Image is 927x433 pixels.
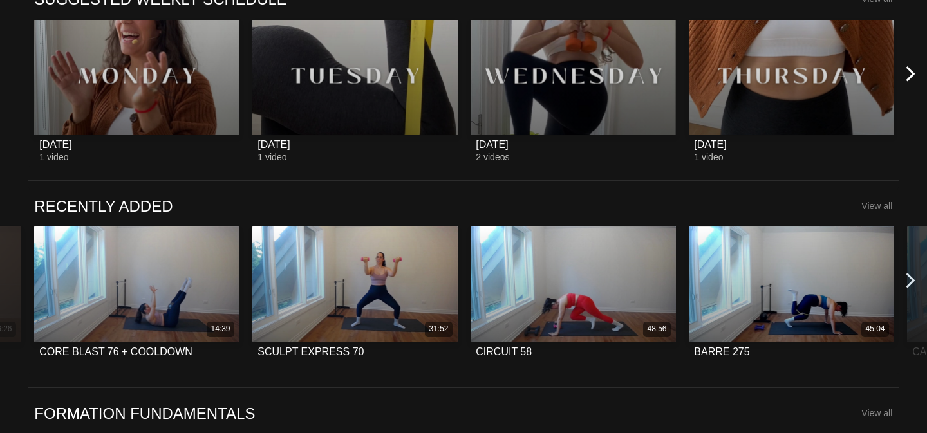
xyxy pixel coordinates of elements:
a: View all [861,408,892,418]
a: CORE BLAST 76 + COOLDOWN14:39CORE BLAST 76 + COOLDOWN [34,226,239,369]
a: CIRCUIT 5848:56CIRCUIT 58 [471,226,676,369]
div: SCULPT EXPRESS 70 [257,345,364,358]
div: 45:04 [866,324,885,335]
a: MONDAY[DATE]1 video [34,20,239,162]
span: 1 video [257,152,286,162]
a: WEDNESDAY[DATE]2 videos [471,20,676,162]
div: 48:56 [648,324,667,335]
div: BARRE 275 [694,345,749,358]
span: 1 video [39,152,68,162]
a: BARRE 27545:04BARRE 275 [689,226,894,369]
span: 1 video [694,152,723,162]
a: RECENTLY ADDED [34,196,173,216]
div: [DATE] [257,138,290,151]
div: [DATE] [476,138,508,151]
div: 31:52 [429,324,449,335]
div: [DATE] [694,138,726,151]
div: CIRCUIT 58 [476,345,532,358]
span: 2 videos [476,152,509,162]
a: FORMATION FUNDAMENTALS [34,403,255,423]
div: 14:39 [211,324,230,335]
div: [DATE] [39,138,71,151]
a: TUESDAY[DATE]1 video [252,20,458,162]
a: THURSDAY[DATE]1 video [689,20,894,162]
a: SCULPT EXPRESS 7031:52SCULPT EXPRESS 70 [252,226,458,369]
div: CORE BLAST 76 + COOLDOWN [39,345,192,358]
a: View all [861,201,892,211]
